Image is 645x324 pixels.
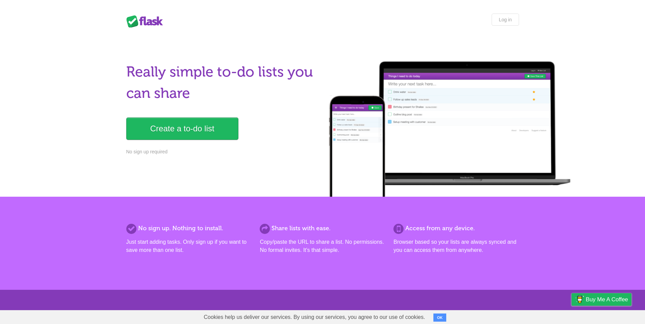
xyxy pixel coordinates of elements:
a: Buy me a coffee [572,293,631,306]
h1: Really simple to-do lists you can share [126,61,319,104]
div: Flask Lists [126,15,167,27]
h2: Access from any device. [393,224,519,233]
a: Create a to-do list [126,117,238,140]
span: Cookies help us deliver our services. By using our services, you agree to our use of cookies. [197,310,432,324]
p: Browser based so your lists are always synced and you can access them from anywhere. [393,238,519,254]
p: Just start adding tasks. Only sign up if you want to save more than one list. [126,238,252,254]
button: OK [433,314,447,322]
p: No sign up required [126,148,319,155]
h2: No sign up. Nothing to install. [126,224,252,233]
a: Log in [492,14,519,26]
h2: Share lists with ease. [260,224,385,233]
p: Copy/paste the URL to share a list. No permissions. No formal invites. It's that simple. [260,238,385,254]
span: Buy me a coffee [586,294,628,305]
img: Buy me a coffee [575,294,584,305]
